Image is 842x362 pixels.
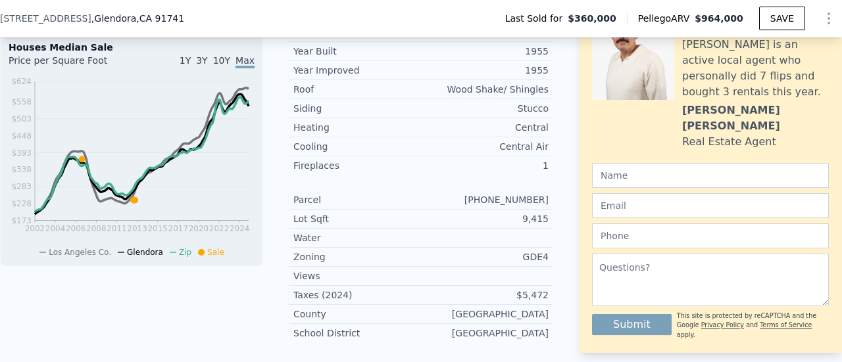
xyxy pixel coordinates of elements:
div: Central [421,121,549,134]
span: , CA 91741 [136,13,184,24]
tspan: 2015 [147,224,168,233]
tspan: 2004 [45,224,66,233]
div: Central Air [421,140,549,153]
div: County [293,307,421,321]
tspan: $283 [11,182,32,191]
div: School District [293,327,421,340]
tspan: 2020 [189,224,209,233]
div: Price per Square Foot [9,54,132,75]
tspan: $624 [11,77,32,86]
div: 1955 [421,64,549,77]
div: Real Estate Agent [682,134,776,150]
span: Pellego ARV [638,12,695,25]
div: $5,472 [421,288,549,302]
div: [PHONE_NUMBER] [421,193,549,206]
span: 1Y [180,55,191,66]
div: Stucco [421,102,549,115]
div: 1 [421,159,549,172]
div: GDE4 [421,250,549,263]
div: Roof [293,83,421,96]
span: 10Y [213,55,230,66]
span: 3Y [196,55,207,66]
span: Sale [207,248,224,257]
span: $964,000 [695,13,743,24]
button: Show Options [816,5,842,32]
button: Submit [592,314,672,335]
tspan: 2017 [168,224,189,233]
tspan: 2008 [86,224,107,233]
span: Last Sold for [505,12,568,25]
tspan: 2022 [209,224,230,233]
input: Name [592,163,829,188]
div: [PERSON_NAME] [PERSON_NAME] [682,102,829,134]
input: Email [592,193,829,218]
tspan: 2011 [107,224,127,233]
span: Zip [179,248,191,257]
tspan: $228 [11,199,32,208]
div: [GEOGRAPHIC_DATA] [421,327,549,340]
div: Year Built [293,45,421,58]
div: Houses Median Sale [9,41,255,54]
a: Privacy Policy [701,321,744,328]
div: Lot Sqft [293,212,421,225]
input: Phone [592,223,829,248]
div: [GEOGRAPHIC_DATA] [421,307,549,321]
span: , Glendora [91,12,184,25]
a: Terms of Service [760,321,812,328]
div: [PERSON_NAME] is an active local agent who personally did 7 flips and bought 3 rentals this year. [682,37,829,100]
div: 1955 [421,45,549,58]
div: 9,415 [421,212,549,225]
div: Heating [293,121,421,134]
div: Zoning [293,250,421,263]
tspan: $338 [11,165,32,174]
span: $360,000 [568,12,616,25]
div: Fireplaces [293,159,421,172]
div: Water [293,231,421,244]
tspan: 2006 [66,224,86,233]
div: This site is protected by reCAPTCHA and the Google and apply. [677,311,829,340]
div: Parcel [293,193,421,206]
tspan: 2002 [25,224,45,233]
div: Taxes (2024) [293,288,421,302]
tspan: 2013 [127,224,147,233]
div: Wood Shake/ Shingles [421,83,549,96]
tspan: $393 [11,148,32,158]
div: Siding [293,102,421,115]
tspan: $448 [11,131,32,141]
tspan: $503 [11,114,32,124]
span: Max [235,55,255,68]
div: Cooling [293,140,421,153]
div: Year Improved [293,64,421,77]
div: Views [293,269,421,283]
span: Los Angeles Co. [49,248,111,257]
tspan: $173 [11,216,32,225]
button: SAVE [759,7,805,30]
tspan: $558 [11,97,32,106]
span: Glendora [127,248,163,257]
tspan: 2024 [230,224,250,233]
